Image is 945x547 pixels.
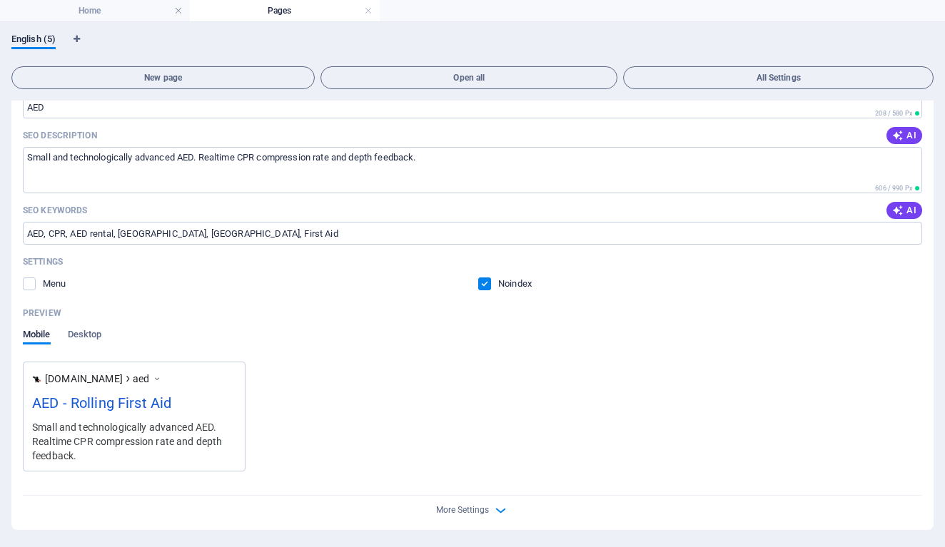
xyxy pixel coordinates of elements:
[23,307,61,319] p: Preview of your page in search results
[327,73,611,82] span: Open all
[630,73,927,82] span: All Settings
[23,96,922,118] input: The page title in search results and browser tabs
[23,130,97,141] p: SEO Description
[11,66,315,89] button: New page
[886,127,922,144] button: AI
[872,108,922,118] span: Calculated pixel length in search results
[45,372,123,386] span: [DOMAIN_NAME]
[23,147,922,193] textarea: The text in search results and social media
[498,277,545,290] p: Instruct search engines to exclude this page from search results.
[23,205,87,216] p: SEO Keywords
[23,256,63,267] p: Settings
[133,372,149,386] span: aed
[875,185,912,192] span: 606 / 990 Px
[23,130,97,141] label: The text in search results and social media
[18,73,308,82] span: New page
[23,329,101,356] div: Preview
[11,34,934,61] div: Language Tabs
[320,66,617,89] button: Open all
[68,326,102,346] span: Desktop
[436,505,489,515] span: More Settings
[32,419,236,463] div: Small and technologically advanced AED. Realtime CPR compression rate and depth feedback.
[892,205,916,216] span: AI
[872,183,922,193] span: Calculated pixel length in search results
[875,110,912,117] span: 208 / 580 Px
[32,374,41,384] img: Favicon.png
[190,3,380,19] h4: Pages
[43,277,89,290] p: Define if you want this page to be shown in auto-generated navigation.
[23,326,51,346] span: Mobile
[464,501,481,518] button: More Settings
[886,202,922,219] button: AI
[892,130,916,141] span: AI
[32,392,236,420] div: AED - Rolling First Aid
[11,31,56,51] span: English (5)
[623,66,934,89] button: All Settings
